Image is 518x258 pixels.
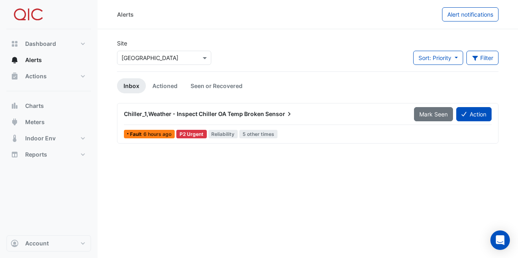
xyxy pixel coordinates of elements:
span: Mark Seen [419,111,448,118]
button: Mark Seen [414,107,453,121]
button: Actions [7,68,91,84]
div: Open Intercom Messenger [490,230,510,250]
app-icon: Meters [11,118,19,126]
span: Chiller_1,Weather - Inspect Chiller OA Temp Broken [124,110,264,117]
button: Filter [466,51,499,65]
app-icon: Charts [11,102,19,110]
span: Charts [25,102,44,110]
button: Indoor Env [7,130,91,146]
span: Reports [25,150,47,159]
button: Reports [7,146,91,163]
a: Inbox [117,78,146,93]
img: Company Logo [10,6,46,23]
span: Sensor [265,110,293,118]
button: Meters [7,114,91,130]
app-icon: Indoor Env [11,134,19,142]
app-icon: Reports [11,150,19,159]
span: Fault [130,132,143,137]
span: Indoor Env [25,134,56,142]
button: Account [7,235,91,252]
span: Reliability [208,130,238,138]
span: Account [25,239,49,247]
span: Alerts [25,56,42,64]
span: Alert notifications [447,11,493,18]
button: Sort: Priority [413,51,463,65]
button: Alerts [7,52,91,68]
button: Alert notifications [442,7,498,21]
span: Meters [25,118,45,126]
span: 5 other times [239,130,277,138]
span: Dashboard [25,40,56,48]
span: Thu 25-Sep-2025 08:30 AEST [143,131,171,137]
app-icon: Actions [11,72,19,80]
label: Site [117,39,127,47]
div: Alerts [117,10,134,19]
button: Charts [7,98,91,114]
app-icon: Dashboard [11,40,19,48]
button: Action [456,107,492,121]
button: Dashboard [7,36,91,52]
span: Sort: Priority [418,54,451,61]
a: Actioned [146,78,184,93]
span: Actions [25,72,47,80]
a: Seen or Recovered [184,78,249,93]
app-icon: Alerts [11,56,19,64]
div: P2 Urgent [176,130,207,138]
